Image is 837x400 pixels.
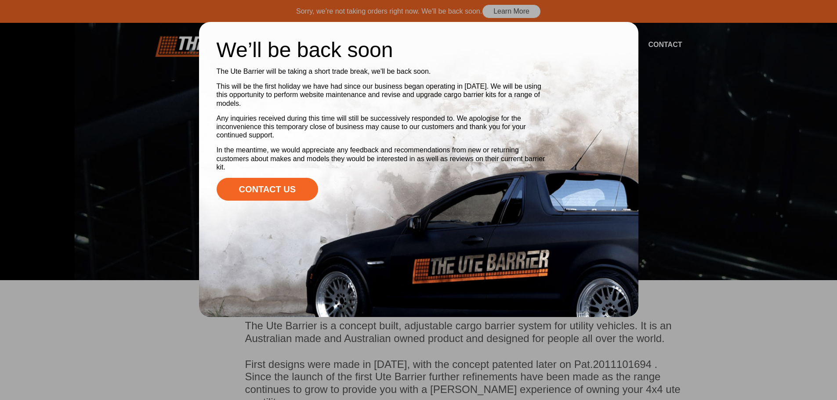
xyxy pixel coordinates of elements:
p: The Ute Barrier will be taking a short trade break, we'll be back soon. [217,67,551,76]
p: This will be the first holiday we have had since our business began operating in [DATE]. We will ... [217,82,551,108]
h2: We’ll be back soon [217,40,551,61]
a: Contact Us [217,178,319,201]
p: Any inquiries received during this time will still be successively responded to. We apologise for... [217,114,551,140]
p: In the meantime, we would appreciate any feedback and recommendations from new or returning custo... [217,146,551,171]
